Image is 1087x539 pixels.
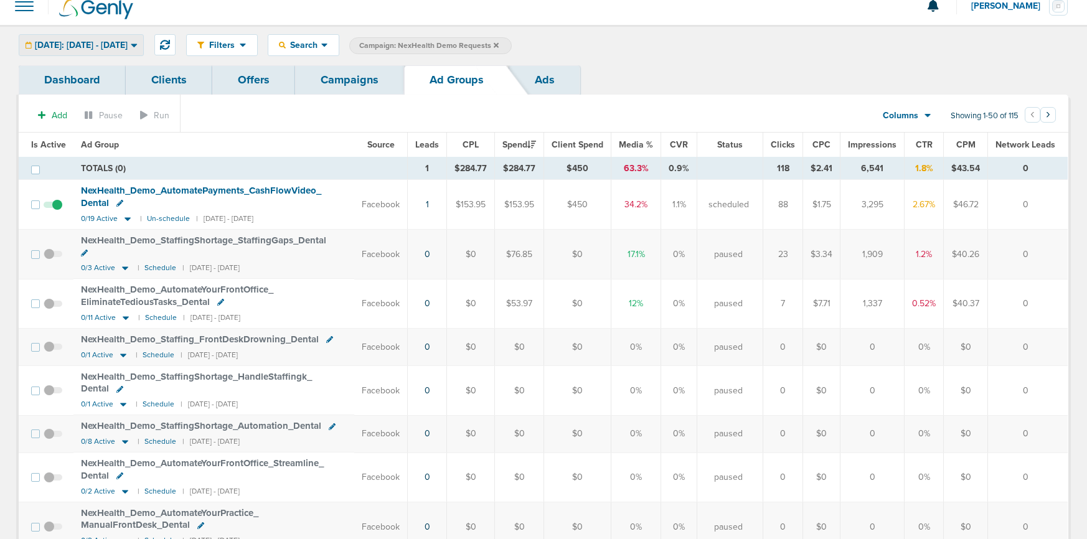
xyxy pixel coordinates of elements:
[367,139,395,150] span: Source
[495,230,544,279] td: $76.85
[502,139,536,150] span: Spend
[611,230,661,279] td: 17.1%
[670,139,688,150] span: CVR
[714,471,743,484] span: paused
[905,230,944,279] td: 1.2%
[840,230,905,279] td: 1,909
[661,415,697,452] td: 0%
[463,139,479,150] span: CPL
[544,180,611,230] td: $450
[544,157,611,180] td: $450
[425,249,430,260] a: 0
[425,385,430,396] a: 0
[840,452,905,502] td: 0
[840,180,905,230] td: 3,295
[988,230,1068,279] td: 0
[803,452,840,502] td: $0
[763,415,803,452] td: 0
[31,139,66,150] span: Is Active
[944,157,988,180] td: $43.54
[840,157,905,180] td: 6,541
[714,385,743,397] span: paused
[81,350,113,360] span: 0/1 Active
[81,139,119,150] span: Ad Group
[803,157,840,180] td: $2.41
[619,139,653,150] span: Media %
[714,428,743,440] span: paused
[905,415,944,452] td: 0%
[52,110,67,121] span: Add
[552,139,603,150] span: Client Spend
[425,522,430,532] a: 0
[204,40,240,50] span: Filters
[143,350,174,360] small: Schedule
[714,298,743,310] span: paused
[31,106,74,124] button: Add
[611,415,661,452] td: 0%
[995,139,1055,150] span: Network Leads
[286,40,321,50] span: Search
[81,487,115,496] span: 0/2 Active
[354,230,408,279] td: Facebook
[509,65,580,95] a: Ads
[81,313,116,322] span: 0/11 Active
[495,329,544,366] td: $0
[840,415,905,452] td: 0
[143,400,174,409] small: Schedule
[447,452,495,502] td: $0
[425,298,430,309] a: 0
[295,65,404,95] a: Campaigns
[544,230,611,279] td: $0
[848,139,896,150] span: Impressions
[426,199,429,210] a: 1
[181,400,238,409] small: | [DATE] - [DATE]
[447,279,495,328] td: $0
[763,157,803,180] td: 118
[812,139,831,150] span: CPC
[447,157,495,180] td: $284.77
[905,452,944,502] td: 0%
[988,157,1068,180] td: 0
[544,329,611,366] td: $0
[944,230,988,279] td: $40.26
[988,279,1068,328] td: 0
[708,199,749,211] span: scheduled
[611,157,661,180] td: 63.3%
[144,437,176,446] small: Schedule
[495,366,544,415] td: $0
[544,452,611,502] td: $0
[803,279,840,328] td: $7.71
[182,487,240,496] small: | [DATE] - [DATE]
[144,263,176,273] small: Schedule
[81,371,312,395] span: NexHealth_ Demo_ StaffingShortage_ HandleStaffingk_ Dental
[81,185,321,209] span: NexHealth_ Demo_ AutomatePayments_ CashFlowVideo_ Dental
[425,342,430,352] a: 0
[883,110,918,122] span: Columns
[763,180,803,230] td: 88
[661,230,697,279] td: 0%
[944,415,988,452] td: $0
[661,157,697,180] td: 0.9%
[544,279,611,328] td: $0
[944,329,988,366] td: $0
[944,279,988,328] td: $40.37
[81,437,115,446] span: 0/8 Active
[81,214,118,223] span: 0/19 Active
[803,230,840,279] td: $3.34
[181,350,238,360] small: | [DATE] - [DATE]
[447,230,495,279] td: $0
[661,366,697,415] td: 0%
[714,248,743,261] span: paused
[81,507,258,531] span: NexHealth_ Demo_ AutomateYourPractice_ ManualFrontDesk_ Dental
[81,334,319,345] span: NexHealth_ Demo_ Staffing_ FrontDeskDrowning_ Dental
[611,279,661,328] td: 12%
[354,452,408,502] td: Facebook
[354,329,408,366] td: Facebook
[447,366,495,415] td: $0
[81,420,321,431] span: NexHealth_ Demo_ StaffingShortage_ Automation_ Dental
[495,415,544,452] td: $0
[81,457,324,481] span: NexHealth_ Demo_ AutomateYourFrontOffice_ Streamline_ Dental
